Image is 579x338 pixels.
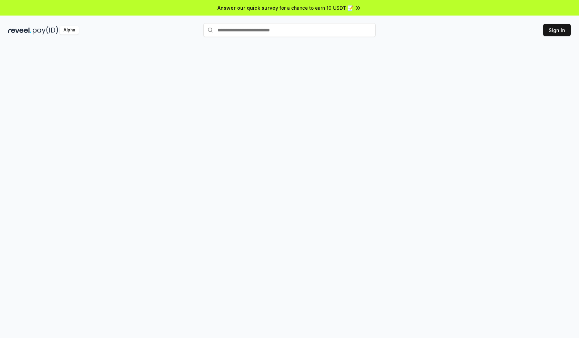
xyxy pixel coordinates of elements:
[8,26,31,35] img: reveel_dark
[280,4,353,11] span: for a chance to earn 10 USDT 📝
[33,26,58,35] img: pay_id
[217,4,278,11] span: Answer our quick survey
[543,24,571,36] button: Sign In
[60,26,79,35] div: Alpha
